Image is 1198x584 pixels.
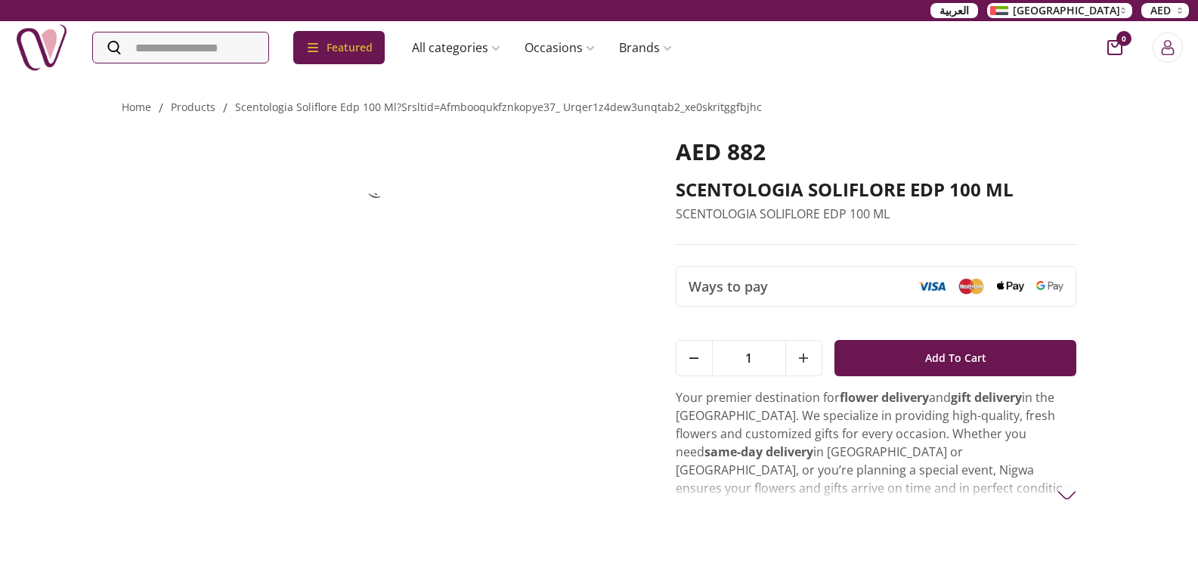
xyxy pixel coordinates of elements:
strong: gift delivery [951,389,1022,406]
a: Brands [607,32,684,63]
strong: same-day delivery [704,443,813,460]
h2: SCENTOLOGIA SOLIFLORE EDP 100 ML [676,178,1077,202]
img: Arabic_dztd3n.png [990,6,1008,15]
button: Add To Cart [834,340,1077,376]
a: products [171,100,215,114]
span: 0 [1116,31,1131,46]
span: AED [1150,3,1171,18]
img: Apple Pay [997,281,1024,292]
a: All categories [400,32,512,63]
button: Login [1153,32,1183,63]
span: Ways to pay [689,276,768,297]
img: arrow [1057,486,1076,505]
span: [GEOGRAPHIC_DATA] [1013,3,1120,18]
input: Search [93,32,268,63]
span: AED 882 [676,136,766,167]
li: / [159,99,163,117]
img: SCENTOLOGIA SOLIFLORE EDP 100 ML [339,138,415,214]
img: Visa [918,281,946,292]
img: Google Pay [1036,281,1063,292]
img: Nigwa-uae-gifts [15,21,68,74]
p: SCENTOLOGIA SOLIFLORE EDP 100 ML [676,205,1077,223]
span: 1 [713,341,785,375]
a: scentologia soliflore edp 100 ml?srsltid=afmbooqukfznkopye37_ urqer1z4dew3unqtab2_xe0skritggfbjhc [235,100,762,114]
button: cart-button [1107,40,1122,55]
span: Add To Cart [925,345,986,372]
button: AED [1141,3,1189,18]
div: Featured [293,31,385,64]
li: / [223,99,228,117]
strong: flower delivery [840,389,929,406]
a: Occasions [512,32,607,63]
img: Mastercard [958,278,985,294]
button: [GEOGRAPHIC_DATA] [987,3,1132,18]
span: العربية [940,3,969,18]
a: Home [122,100,151,114]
